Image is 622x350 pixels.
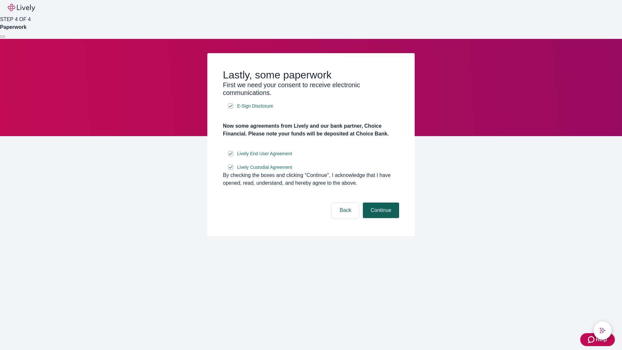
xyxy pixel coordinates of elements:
[223,81,399,97] h3: First we need your consent to receive electronic communications.
[237,103,273,110] span: E-Sign Disclosure
[236,102,274,110] a: e-sign disclosure document
[363,203,399,218] button: Continue
[236,163,294,171] a: e-sign disclosure document
[580,333,615,346] button: Zendesk support iconHelp
[588,336,596,344] svg: Zendesk support icon
[593,321,612,340] button: chat
[332,203,359,218] button: Back
[8,4,35,12] img: Lively
[223,69,399,81] h2: Lastly, some paperwork
[599,327,606,334] svg: Lively AI Assistant
[236,150,294,158] a: e-sign disclosure document
[223,122,399,138] h4: Now some agreements from Lively and our bank partner, Choice Financial. Please note your funds wi...
[223,171,399,187] div: By checking the boxes and clicking “Continue", I acknowledge that I have opened, read, understand...
[596,336,607,344] span: Help
[237,164,292,171] span: Lively Custodial Agreement
[237,150,292,157] span: Lively End User Agreement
